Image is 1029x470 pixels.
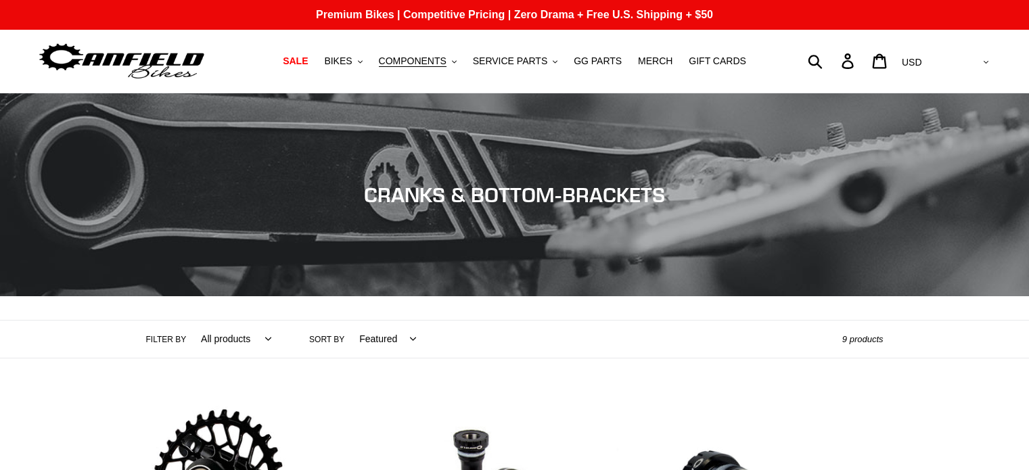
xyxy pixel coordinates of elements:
[574,55,622,67] span: GG PARTS
[689,55,746,67] span: GIFT CARDS
[317,52,369,70] button: BIKES
[276,52,315,70] a: SALE
[146,333,187,346] label: Filter by
[631,52,679,70] a: MERCH
[815,46,850,76] input: Search
[372,52,463,70] button: COMPONENTS
[567,52,628,70] a: GG PARTS
[842,334,884,344] span: 9 products
[309,333,344,346] label: Sort by
[466,52,564,70] button: SERVICE PARTS
[283,55,308,67] span: SALE
[324,55,352,67] span: BIKES
[638,55,672,67] span: MERCH
[682,52,753,70] a: GIFT CARDS
[379,55,447,67] span: COMPONENTS
[364,183,665,207] span: CRANKS & BOTTOM-BRACKETS
[37,40,206,83] img: Canfield Bikes
[473,55,547,67] span: SERVICE PARTS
